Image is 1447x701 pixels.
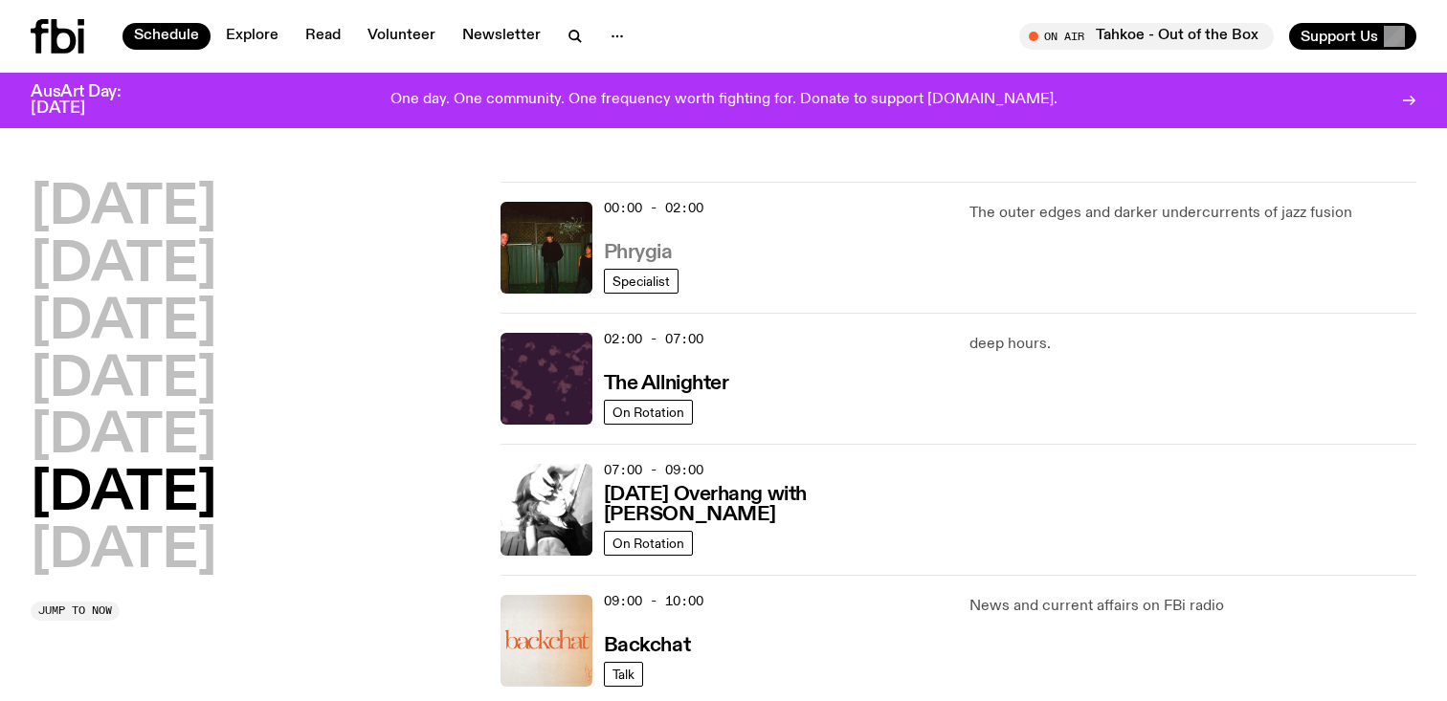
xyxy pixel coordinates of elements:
[31,296,216,350] button: [DATE]
[1289,23,1416,50] button: Support Us
[294,23,352,50] a: Read
[612,405,684,419] span: On Rotation
[604,461,703,479] span: 07:00 - 09:00
[604,592,703,610] span: 09:00 - 10:00
[612,274,670,288] span: Specialist
[31,182,216,235] button: [DATE]
[122,23,211,50] a: Schedule
[38,605,112,616] span: Jump to now
[604,330,703,348] span: 02:00 - 07:00
[969,202,1416,225] p: The outer edges and darker undercurrents of jazz fusion
[604,632,690,656] a: Backchat
[604,662,643,687] a: Talk
[604,481,947,525] a: [DATE] Overhang with [PERSON_NAME]
[604,636,690,656] h3: Backchat
[612,536,684,550] span: On Rotation
[604,485,947,525] h3: [DATE] Overhang with [PERSON_NAME]
[604,400,693,425] a: On Rotation
[31,410,216,464] button: [DATE]
[604,243,673,263] h3: Phrygia
[390,92,1057,109] p: One day. One community. One frequency worth fighting for. Donate to support [DOMAIN_NAME].
[969,333,1416,356] p: deep hours.
[969,595,1416,618] p: News and current affairs on FBi radio
[604,374,729,394] h3: The Allnighter
[604,199,703,217] span: 00:00 - 02:00
[31,239,216,293] button: [DATE]
[31,525,216,579] button: [DATE]
[356,23,447,50] a: Volunteer
[31,84,153,117] h3: AusArt Day: [DATE]
[612,667,634,681] span: Talk
[604,269,679,294] a: Specialist
[31,602,120,621] button: Jump to now
[604,531,693,556] a: On Rotation
[1301,28,1378,45] span: Support Us
[501,202,592,294] img: A greeny-grainy film photo of Bela, John and Bindi at night. They are standing in a backyard on g...
[1019,23,1274,50] button: On AirTahkoe - Out of the Box
[31,354,216,407] button: [DATE]
[214,23,290,50] a: Explore
[501,464,592,556] img: An overexposed, black and white profile of Kate, shot from the side. She is covering her forehead...
[451,23,552,50] a: Newsletter
[604,370,729,394] a: The Allnighter
[604,239,673,263] a: Phrygia
[31,468,216,521] button: [DATE]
